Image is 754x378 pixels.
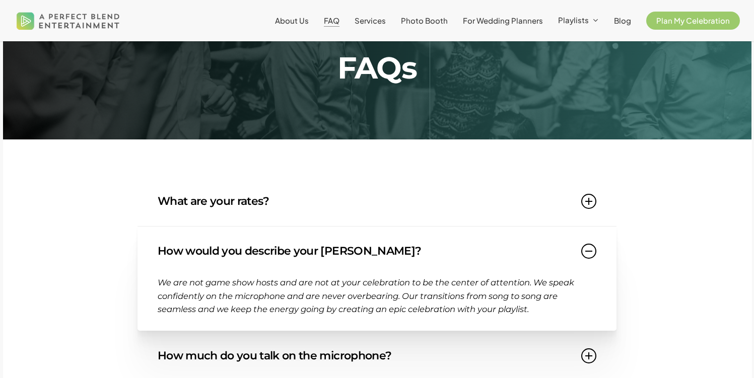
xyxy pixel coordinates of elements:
h2: FAQs [150,53,604,83]
a: Services [355,17,386,25]
a: Blog [614,17,631,25]
span: Blog [614,16,631,25]
span: Playlists [558,15,589,25]
img: A Perfect Blend Entertainment [14,4,122,37]
span: We are not game show hosts and are not at your celebration to be the center of attention. We spea... [158,277,574,314]
a: Playlists [558,16,599,25]
span: Services [355,16,386,25]
span: FAQ [324,16,339,25]
a: About Us [275,17,309,25]
a: Photo Booth [401,17,448,25]
span: For Wedding Planners [463,16,543,25]
a: How would you describe your [PERSON_NAME]? [158,226,596,276]
a: For Wedding Planners [463,17,543,25]
a: FAQ [324,17,339,25]
span: Photo Booth [401,16,448,25]
span: Plan My Celebration [656,16,730,25]
a: What are your rates? [158,177,596,226]
a: Plan My Celebration [646,17,740,25]
span: About Us [275,16,309,25]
